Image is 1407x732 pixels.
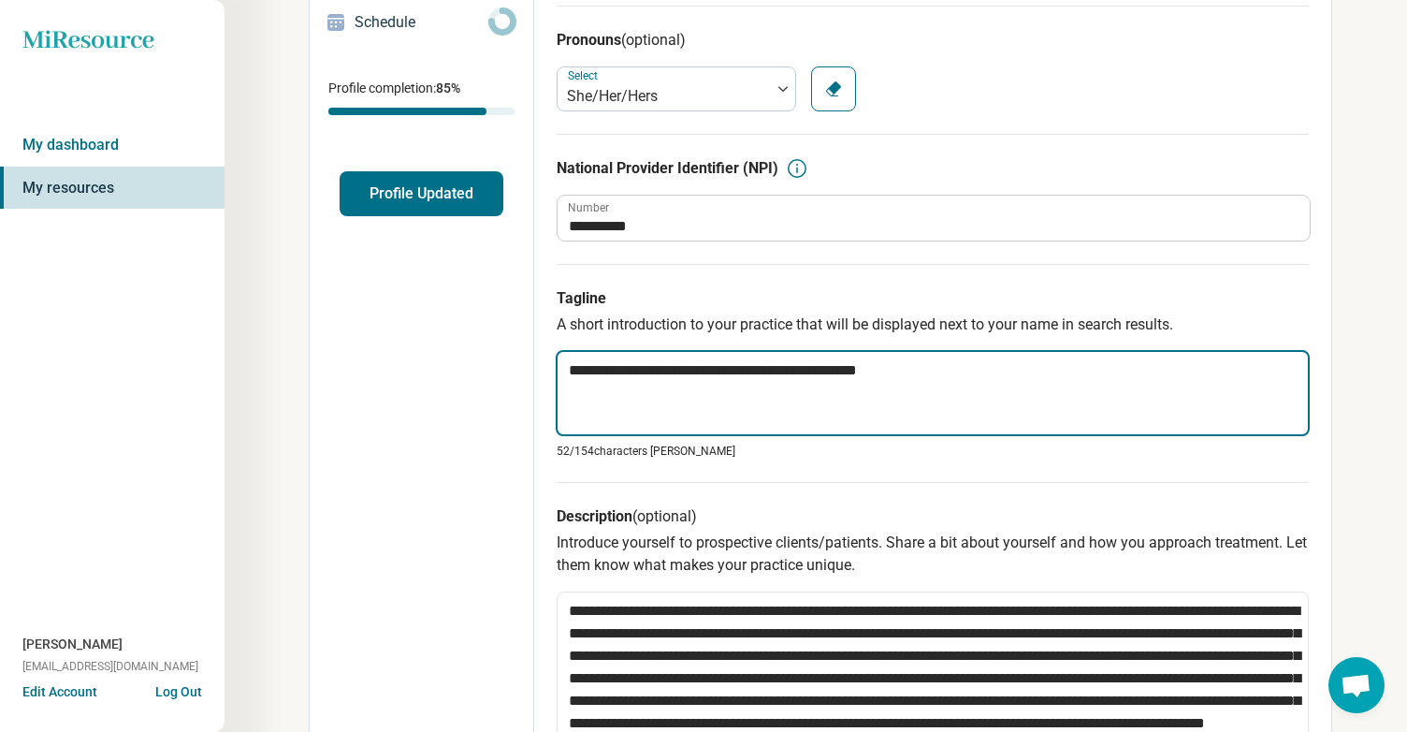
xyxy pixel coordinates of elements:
[557,29,1309,51] h3: Pronouns
[568,69,602,82] label: Select
[557,157,778,180] h3: National Provider Identifier (NPI)
[155,682,202,697] button: Log Out
[328,108,515,115] div: Profile completion
[557,314,1309,336] p: A short introduction to your practice that will be displayed next to your name in search results.
[567,85,762,108] div: She/Her/Hers
[22,635,123,654] span: [PERSON_NAME]
[340,171,503,216] button: Profile Updated
[22,682,97,702] button: Edit Account
[557,532,1309,577] p: Introduce yourself to prospective clients/patients. Share a bit about yourself and how you approa...
[557,505,1309,528] h3: Description
[568,202,609,213] label: Number
[22,658,198,675] span: [EMAIL_ADDRESS][DOMAIN_NAME]
[621,31,686,49] span: (optional)
[310,67,533,126] div: Profile completion:
[557,443,1309,460] p: 52/ 154 characters [PERSON_NAME]
[632,507,697,525] span: (optional)
[1328,657,1385,713] div: Open chat
[557,287,1309,310] h3: Tagline
[355,11,488,34] p: Schedule
[436,81,460,95] span: 85 %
